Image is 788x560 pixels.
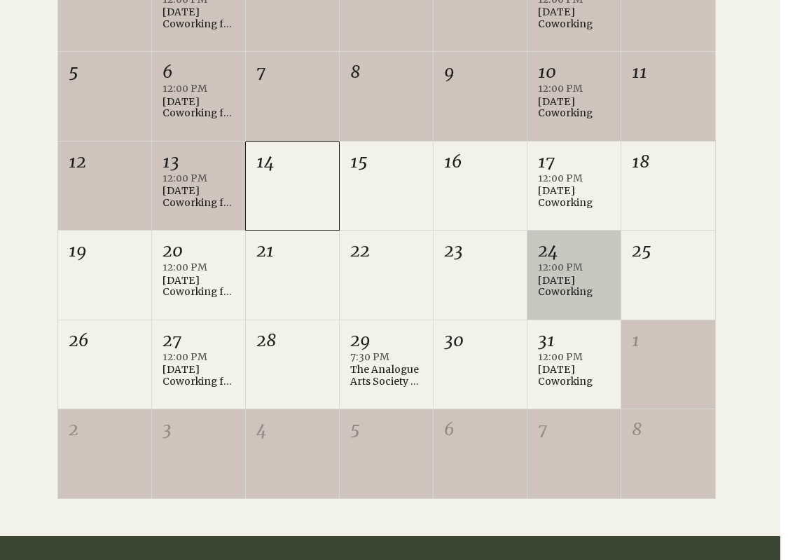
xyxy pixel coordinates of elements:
[163,275,235,299] div: [DATE] Coworking for Writers
[538,60,610,84] div: 10
[538,6,610,30] div: [DATE] Coworking
[538,239,610,263] div: 24
[163,350,235,364] div: 12:00 PM
[538,150,610,174] div: 17
[632,329,704,353] div: 1
[163,6,235,30] div: [DATE] Coworking for Writers
[538,364,610,388] div: [DATE] Coworking
[538,418,610,442] div: 7
[632,150,704,174] div: 18
[538,275,610,299] div: [DATE] Coworking
[256,239,329,263] div: 21
[163,185,235,209] div: [DATE] Coworking for Writers
[444,329,516,353] div: 30
[256,150,329,174] div: 14
[350,239,422,263] div: 22
[350,150,422,174] div: 15
[163,329,235,353] div: 27
[256,329,329,353] div: 28
[163,239,235,263] div: 20
[163,261,235,275] div: 12:00 PM
[163,364,235,388] div: [DATE] Coworking for Writers
[69,329,141,353] div: 26
[256,60,329,84] div: 7
[538,261,610,275] div: 12:00 PM
[69,150,141,174] div: 12
[350,418,422,442] div: 5
[69,60,141,84] div: 5
[632,60,704,84] div: 11
[350,60,422,84] div: 8
[538,82,610,96] div: 12:00 PM
[69,418,141,442] div: 2
[538,172,610,186] div: 12:00 PM
[538,329,610,353] div: 31
[350,329,422,353] div: 29
[163,96,235,120] div: [DATE] Coworking for Writers
[444,239,516,263] div: 23
[163,60,235,84] div: 6
[444,60,516,84] div: 9
[632,418,704,442] div: 8
[444,150,516,174] div: 16
[632,239,704,263] div: 25
[538,96,610,120] div: [DATE] Coworking
[350,350,422,364] div: 7:30 PM
[163,150,235,174] div: 13
[444,418,516,442] div: 6
[538,185,610,209] div: [DATE] Coworking
[350,364,422,388] div: The Analogue Arts Society - Journal Night at nina
[538,350,610,364] div: 12:00 PM
[163,172,235,186] div: 12:00 PM
[163,418,235,442] div: 3
[69,239,141,263] div: 19
[256,418,329,442] div: 4
[163,82,235,96] div: 12:00 PM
